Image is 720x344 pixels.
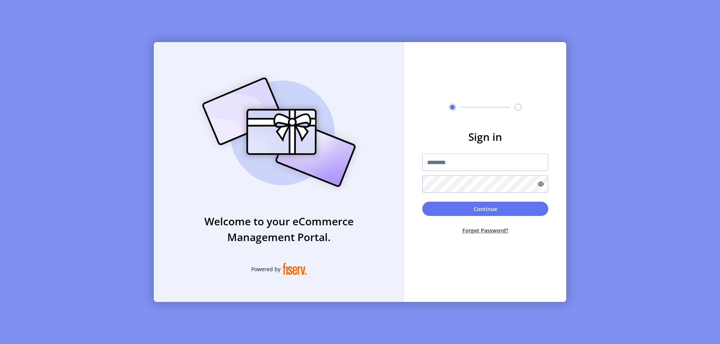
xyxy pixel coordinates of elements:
[191,69,367,195] img: card_Illustration.svg
[422,220,548,240] button: Forget Password?
[251,265,280,273] span: Powered by
[154,213,404,245] h3: Welcome to your eCommerce Management Portal.
[422,129,548,145] h3: Sign in
[422,202,548,216] button: Continue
